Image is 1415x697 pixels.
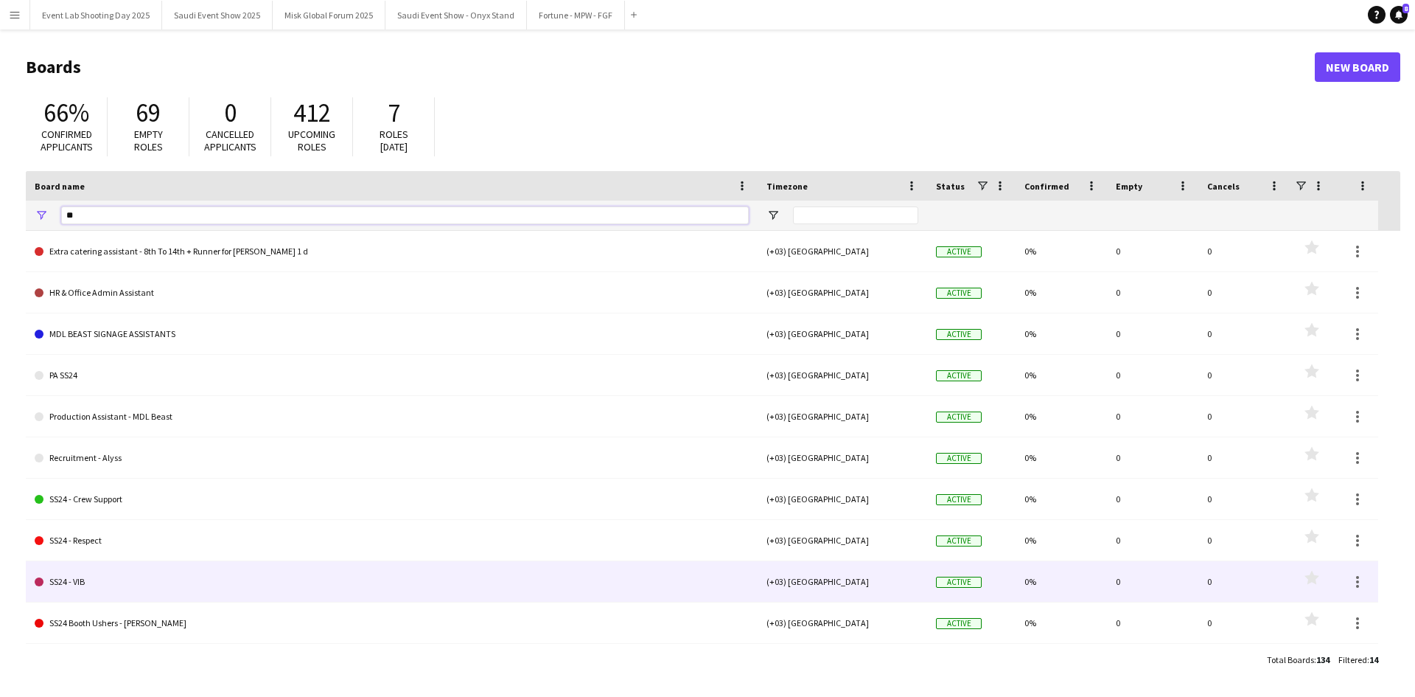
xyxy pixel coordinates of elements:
[758,644,927,684] div: (+03) [GEOGRAPHIC_DATA]
[1016,313,1107,354] div: 0%
[1016,644,1107,684] div: 0%
[1198,561,1290,602] div: 0
[35,603,749,644] a: SS24 Booth Ushers - [PERSON_NAME]
[30,1,162,30] button: Event Lab Shooting Day 2025
[1107,313,1198,354] div: 0
[134,128,163,153] span: Empty roles
[936,288,982,299] span: Active
[1107,479,1198,519] div: 0
[1107,437,1198,478] div: 0
[1107,355,1198,395] div: 0
[758,313,927,354] div: (+03) [GEOGRAPHIC_DATA]
[758,355,927,395] div: (+03) [GEOGRAPHIC_DATA]
[1016,520,1107,561] div: 0%
[293,97,331,129] span: 412
[1016,231,1107,271] div: 0%
[1198,396,1290,437] div: 0
[758,520,927,561] div: (+03) [GEOGRAPHIC_DATA]
[385,1,527,30] button: Saudi Event Show - Onyx Stand
[61,207,749,224] input: Board name Filter Input
[1198,520,1290,561] div: 0
[273,1,385,30] button: Misk Global Forum 2025
[43,97,89,129] span: 66%
[1107,644,1198,684] div: 0
[1267,654,1314,665] span: Total Boards
[793,207,918,224] input: Timezone Filter Input
[288,128,335,153] span: Upcoming roles
[1198,231,1290,271] div: 0
[758,603,927,643] div: (+03) [GEOGRAPHIC_DATA]
[1198,272,1290,313] div: 0
[936,535,982,547] span: Active
[224,97,237,129] span: 0
[35,209,48,222] button: Open Filter Menu
[136,97,161,129] span: 69
[1198,644,1290,684] div: 0
[162,1,273,30] button: Saudi Event Show 2025
[35,313,749,355] a: MDL BEAST SIGNAGE ASSISTANTS
[766,209,780,222] button: Open Filter Menu
[758,561,927,602] div: (+03) [GEOGRAPHIC_DATA]
[1390,6,1408,24] a: 8
[1107,272,1198,313] div: 0
[35,231,749,272] a: Extra catering assistant - 8th To 14th + Runner for [PERSON_NAME] 1 d
[35,561,749,603] a: SS24 - VIB
[35,181,85,192] span: Board name
[1107,520,1198,561] div: 0
[26,56,1315,78] h1: Boards
[758,437,927,478] div: (+03) [GEOGRAPHIC_DATA]
[936,618,982,629] span: Active
[1338,654,1367,665] span: Filtered
[1024,181,1069,192] span: Confirmed
[1016,396,1107,437] div: 0%
[35,355,749,396] a: PA SS24
[758,272,927,313] div: (+03) [GEOGRAPHIC_DATA]
[1107,231,1198,271] div: 0
[766,181,808,192] span: Timezone
[35,396,749,437] a: Production Assistant - MDL Beast
[758,396,927,437] div: (+03) [GEOGRAPHIC_DATA]
[1016,355,1107,395] div: 0%
[35,272,749,313] a: HR & Office Admin Assistant
[936,181,965,192] span: Status
[1016,272,1107,313] div: 0%
[1402,4,1409,13] span: 8
[1338,645,1378,674] div: :
[35,479,749,520] a: SS24 - Crew Support
[1016,479,1107,519] div: 0%
[380,128,408,153] span: Roles [DATE]
[1116,181,1142,192] span: Empty
[35,437,749,479] a: Recruitment - Alyss
[1107,561,1198,602] div: 0
[936,577,982,588] span: Active
[936,246,982,257] span: Active
[388,97,400,129] span: 7
[1198,313,1290,354] div: 0
[35,520,749,561] a: SS24 - Respect
[527,1,625,30] button: Fortune - MPW - FGF
[1198,603,1290,643] div: 0
[1107,396,1198,437] div: 0
[936,329,982,340] span: Active
[1315,52,1400,82] a: New Board
[1198,355,1290,395] div: 0
[1316,654,1330,665] span: 134
[1016,437,1107,478] div: 0%
[1198,479,1290,519] div: 0
[41,128,93,153] span: Confirmed applicants
[1016,603,1107,643] div: 0%
[1016,561,1107,602] div: 0%
[1369,654,1378,665] span: 14
[936,453,982,464] span: Active
[1207,181,1240,192] span: Cancels
[35,644,749,685] a: SS24 Media Event
[758,231,927,271] div: (+03) [GEOGRAPHIC_DATA]
[758,479,927,519] div: (+03) [GEOGRAPHIC_DATA]
[936,412,982,423] span: Active
[1198,437,1290,478] div: 0
[936,494,982,505] span: Active
[936,370,982,381] span: Active
[1107,603,1198,643] div: 0
[204,128,256,153] span: Cancelled applicants
[1267,645,1330,674] div: :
